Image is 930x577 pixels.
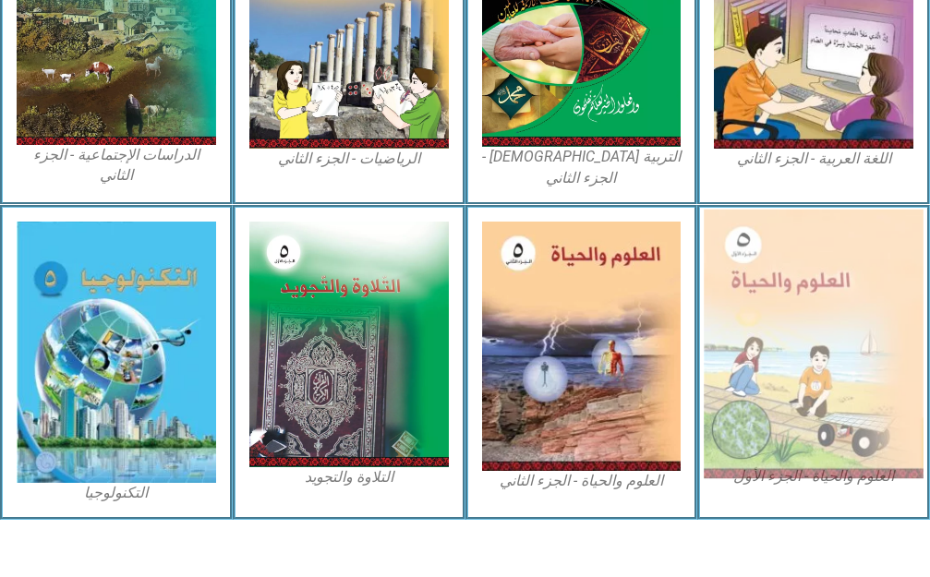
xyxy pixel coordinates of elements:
figcaption: الدراسات الإجتماعية - الجزء الثاني [17,145,216,186]
figcaption: الرياضيات - الجزء الثاني [249,149,449,169]
figcaption: العلوم والحياة - الجزء الثاني [482,471,682,491]
figcaption: التلاوة والتجويد [249,467,449,487]
figcaption: اللغة العربية - الجزء الثاني [714,149,913,169]
figcaption: التربية [DEMOGRAPHIC_DATA] - الجزء الثاني [482,147,682,188]
figcaption: التكنولوجيا [17,483,216,503]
